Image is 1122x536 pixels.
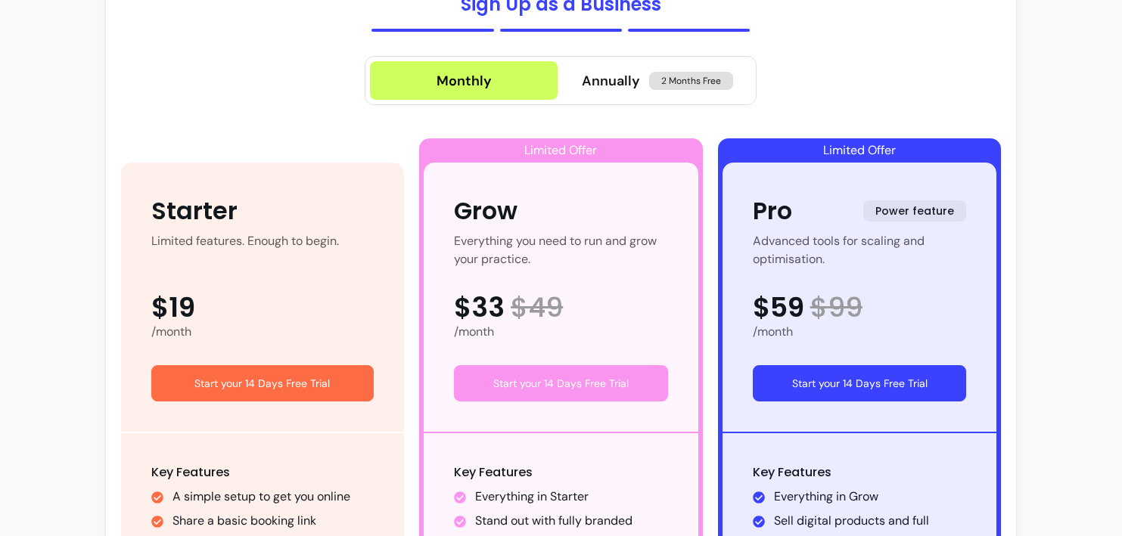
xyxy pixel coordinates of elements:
li: Share a basic booking link [172,512,375,530]
span: 2 Months Free [649,72,733,90]
span: $ 49 [511,293,563,323]
div: /month [753,323,967,341]
div: Limited Offer [424,138,698,163]
span: Key Features [454,463,533,481]
li: Everything in Grow [774,488,967,506]
span: $33 [454,293,505,323]
span: Power feature [863,200,966,222]
div: Starter [151,193,238,229]
li: Everything in Starter [475,488,668,506]
button: Start your 14 Days Free Trial [454,365,668,401]
div: Limited Offer [723,138,997,163]
li: A simple setup to get you online [172,488,375,506]
div: Monthly [437,70,492,91]
button: Start your 14 Days Free Trial [753,365,967,401]
span: $ 99 [810,293,862,323]
span: $19 [151,293,195,323]
div: /month [151,323,375,341]
button: Start your 14 Days Free Trial [151,365,375,401]
div: Limited features. Enough to begin. [151,232,339,268]
span: Annually [582,70,640,91]
span: Key Features [753,463,831,481]
div: Grow [454,193,517,229]
div: Advanced tools for scaling and optimisation. [753,232,967,268]
span: Key Features [151,463,230,481]
span: $59 [753,293,804,323]
div: Pro [753,193,792,229]
div: /month [454,323,668,341]
div: Everything you need to run and grow your practice. [454,232,668,268]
